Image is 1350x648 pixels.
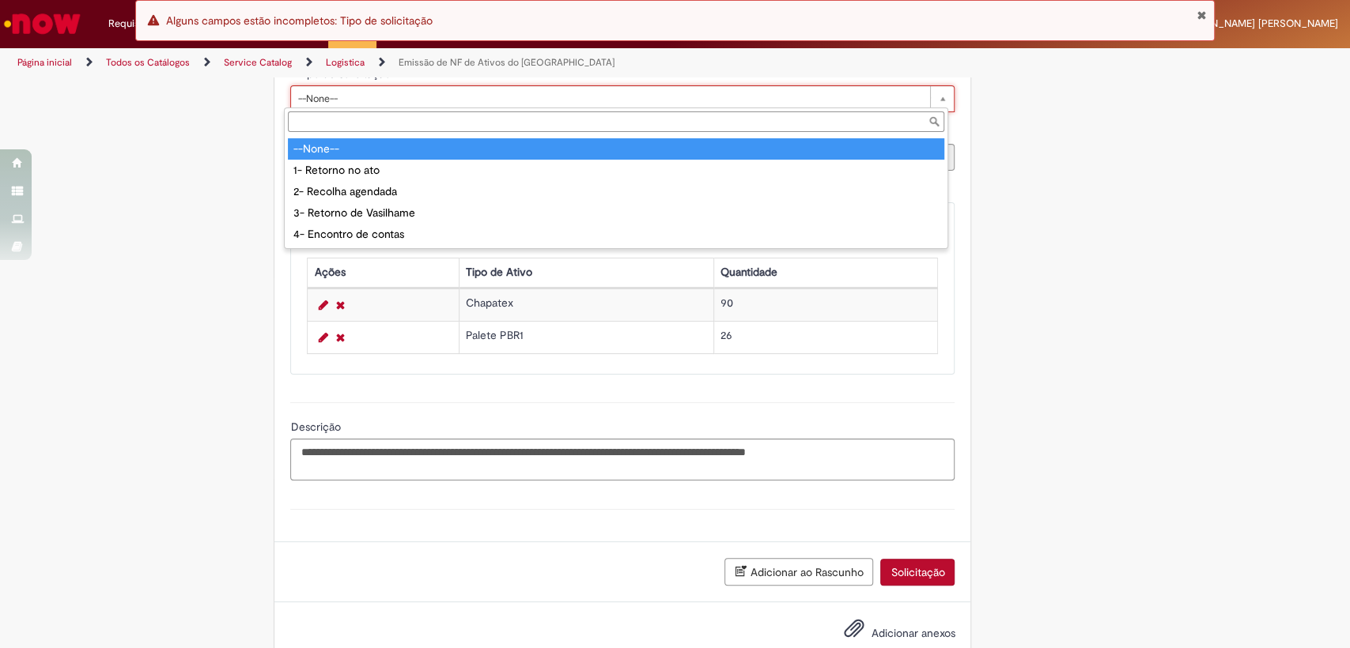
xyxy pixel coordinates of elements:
div: 4- Encontro de contas [288,224,944,245]
div: 3- Retorno de Vasilhame [288,202,944,224]
div: 1- Retorno no ato [288,160,944,181]
div: 2- Recolha agendada [288,181,944,202]
div: --None-- [288,138,944,160]
ul: Tipo de solicitação [285,135,947,248]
